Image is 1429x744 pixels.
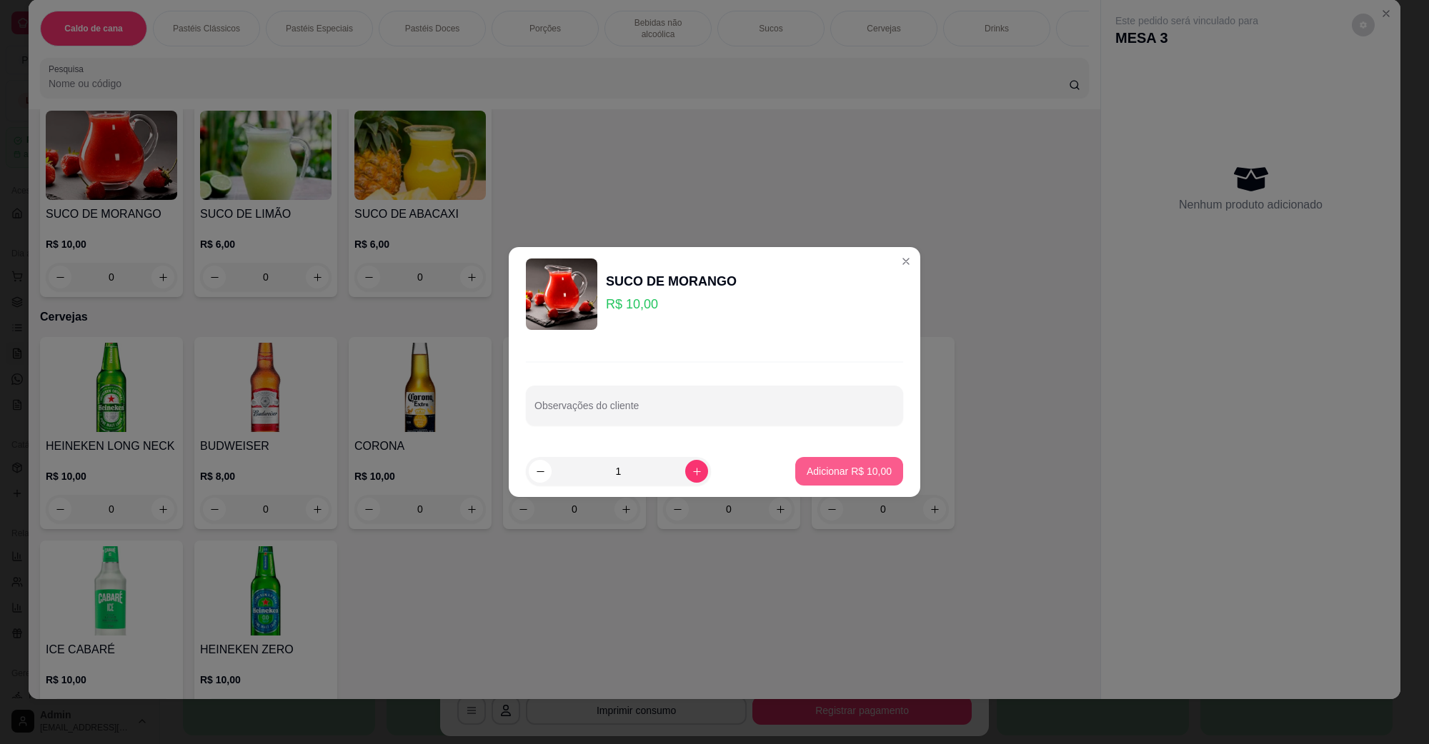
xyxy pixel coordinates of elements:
[895,250,917,273] button: Close
[606,271,737,291] div: SUCO DE MORANGO
[795,457,903,486] button: Adicionar R$ 10,00
[606,294,737,314] p: R$ 10,00
[526,258,597,330] img: product-image
[529,460,552,483] button: decrease-product-quantity
[534,404,895,418] input: Observações do cliente
[807,464,892,478] p: Adicionar R$ 10,00
[685,460,708,483] button: increase-product-quantity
